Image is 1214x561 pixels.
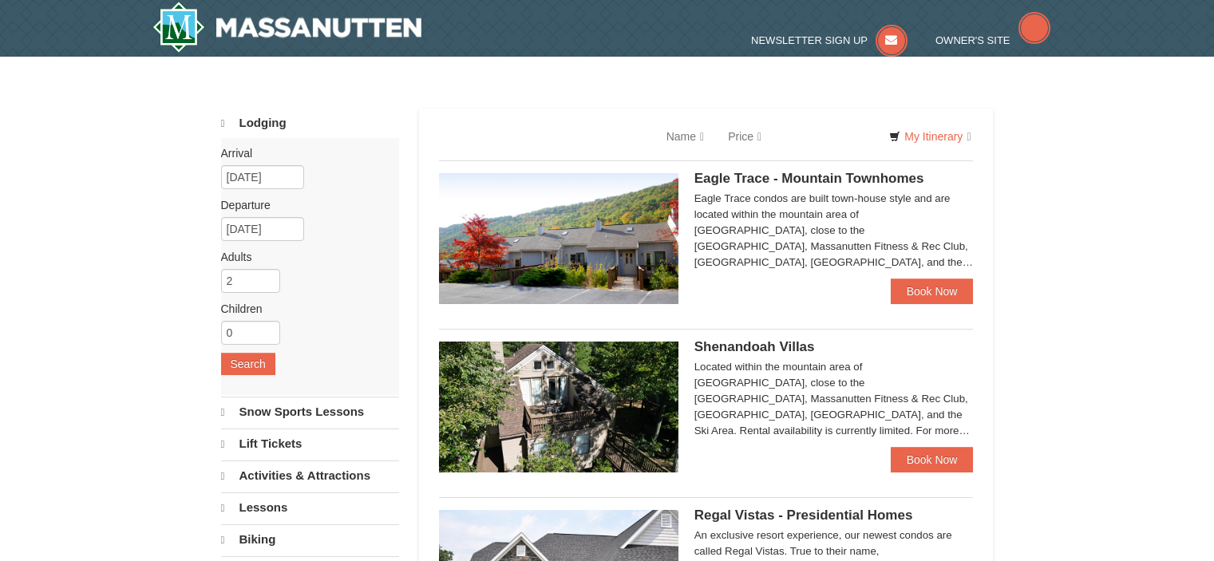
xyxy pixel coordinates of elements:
[152,2,422,53] img: Massanutten Resort Logo
[891,279,974,304] a: Book Now
[891,447,974,472] a: Book Now
[694,191,974,271] div: Eagle Trace condos are built town-house style and are located within the mountain area of [GEOGRA...
[935,34,1010,46] span: Owner's Site
[221,249,387,265] label: Adults
[935,34,1050,46] a: Owner's Site
[221,524,399,555] a: Biking
[694,171,924,186] span: Eagle Trace - Mountain Townhomes
[654,120,716,152] a: Name
[439,173,678,304] img: 19218983-1-9b289e55.jpg
[694,359,974,439] div: Located within the mountain area of [GEOGRAPHIC_DATA], close to the [GEOGRAPHIC_DATA], Massanutte...
[221,145,387,161] label: Arrival
[221,492,399,523] a: Lessons
[879,124,981,148] a: My Itinerary
[439,342,678,472] img: 19219019-2-e70bf45f.jpg
[221,109,399,138] a: Lodging
[221,301,387,317] label: Children
[694,339,815,354] span: Shenandoah Villas
[716,120,773,152] a: Price
[694,508,913,523] span: Regal Vistas - Presidential Homes
[751,34,908,46] a: Newsletter Sign Up
[221,353,275,375] button: Search
[221,397,399,427] a: Snow Sports Lessons
[221,197,387,213] label: Departure
[751,34,868,46] span: Newsletter Sign Up
[221,429,399,459] a: Lift Tickets
[221,460,399,491] a: Activities & Attractions
[152,2,422,53] a: Massanutten Resort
